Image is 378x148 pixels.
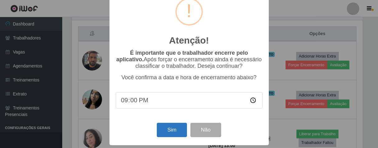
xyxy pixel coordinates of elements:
[190,123,221,137] button: Não
[157,123,187,137] button: Sim
[116,74,263,81] p: Você confirma a data e hora de encerramento abaixo?
[116,50,263,69] p: Após forçar o encerramento ainda é necessário classificar o trabalhador. Deseja continuar?
[169,35,209,46] h2: Atenção!
[116,50,248,62] b: É importante que o trabalhador encerre pelo aplicativo.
